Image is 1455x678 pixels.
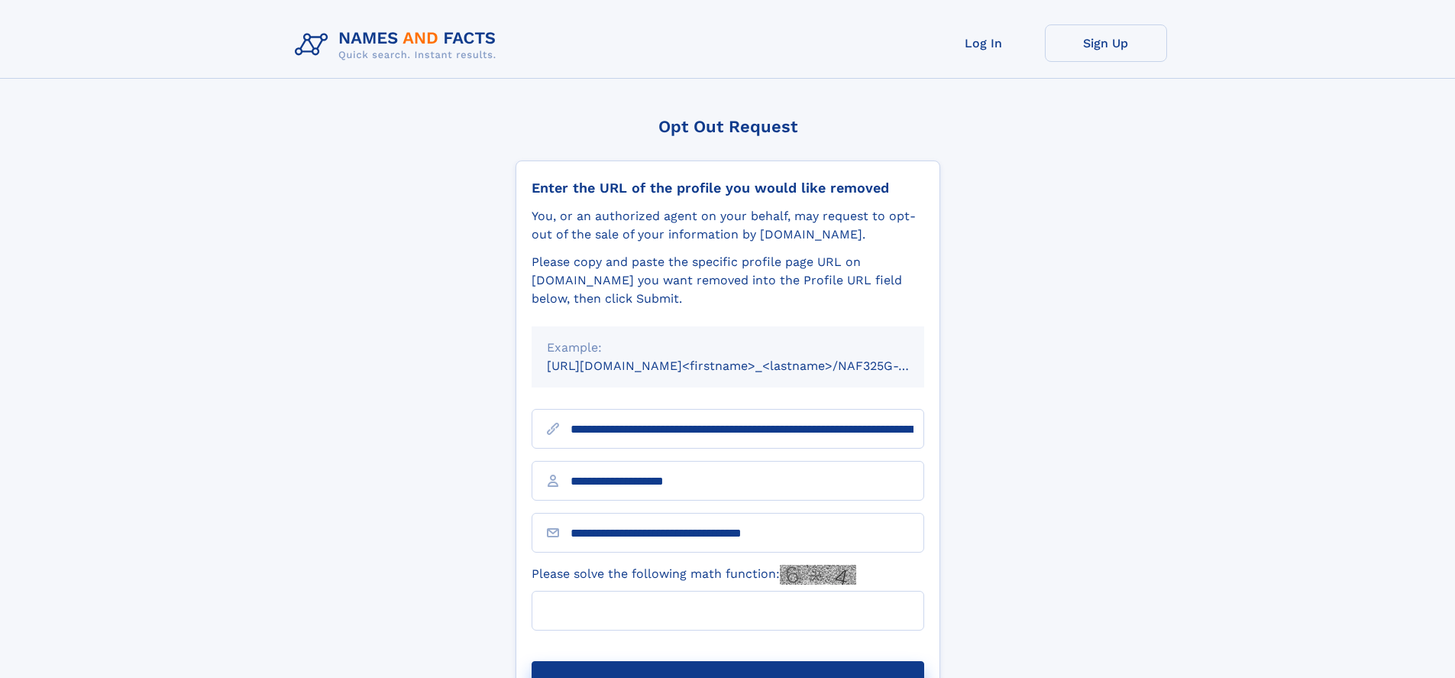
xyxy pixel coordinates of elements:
[289,24,509,66] img: Logo Names and Facts
[547,358,953,373] small: [URL][DOMAIN_NAME]<firstname>_<lastname>/NAF325G-xxxxxxxx
[532,180,924,196] div: Enter the URL of the profile you would like removed
[532,207,924,244] div: You, or an authorized agent on your behalf, may request to opt-out of the sale of your informatio...
[547,339,909,357] div: Example:
[516,117,940,136] div: Opt Out Request
[1045,24,1167,62] a: Sign Up
[532,253,924,308] div: Please copy and paste the specific profile page URL on [DOMAIN_NAME] you want removed into the Pr...
[532,565,856,585] label: Please solve the following math function:
[923,24,1045,62] a: Log In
